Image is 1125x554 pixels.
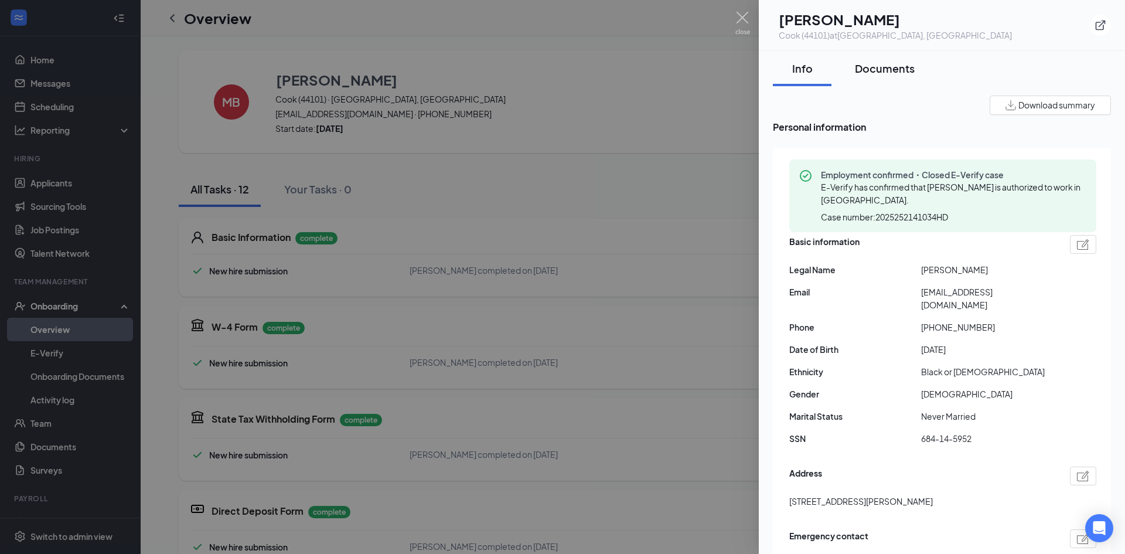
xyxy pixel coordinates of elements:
span: Emergency contact [789,529,868,548]
span: Download summary [1018,99,1095,111]
div: Cook (44101) at [GEOGRAPHIC_DATA], [GEOGRAPHIC_DATA] [779,29,1012,41]
div: Documents [855,61,915,76]
h1: [PERSON_NAME] [779,9,1012,29]
span: Address [789,467,822,485]
div: Info [785,61,820,76]
span: [PHONE_NUMBER] [921,321,1053,334]
span: Ethnicity [789,365,921,378]
div: Open Intercom Messenger [1085,514,1113,542]
span: [EMAIL_ADDRESS][DOMAIN_NAME] [921,286,1053,311]
svg: ExternalLink [1095,19,1106,31]
span: 684-14-5952 [921,432,1053,445]
span: Phone [789,321,921,334]
span: Date of Birth [789,343,921,356]
span: Email [789,286,921,298]
span: Marital Status [789,410,921,423]
span: Black or [DEMOGRAPHIC_DATA] [921,365,1053,378]
span: Legal Name [789,263,921,276]
span: Case number: 2025252141034HD [821,211,948,223]
span: SSN [789,432,921,445]
span: Basic information [789,235,860,254]
span: Personal information [773,120,1111,134]
span: E-Verify has confirmed that [PERSON_NAME] is authorized to work in [GEOGRAPHIC_DATA]. [821,182,1080,205]
span: Employment confirmed・Closed E-Verify case [821,169,1087,181]
span: [STREET_ADDRESS][PERSON_NAME] [789,495,933,508]
button: ExternalLink [1090,15,1111,36]
span: [DATE] [921,343,1053,356]
span: Gender [789,388,921,400]
span: Never Married [921,410,1053,423]
span: [DEMOGRAPHIC_DATA] [921,388,1053,400]
span: [PERSON_NAME] [921,263,1053,276]
svg: CheckmarkCircle [799,169,813,183]
button: Download summary [990,96,1111,115]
